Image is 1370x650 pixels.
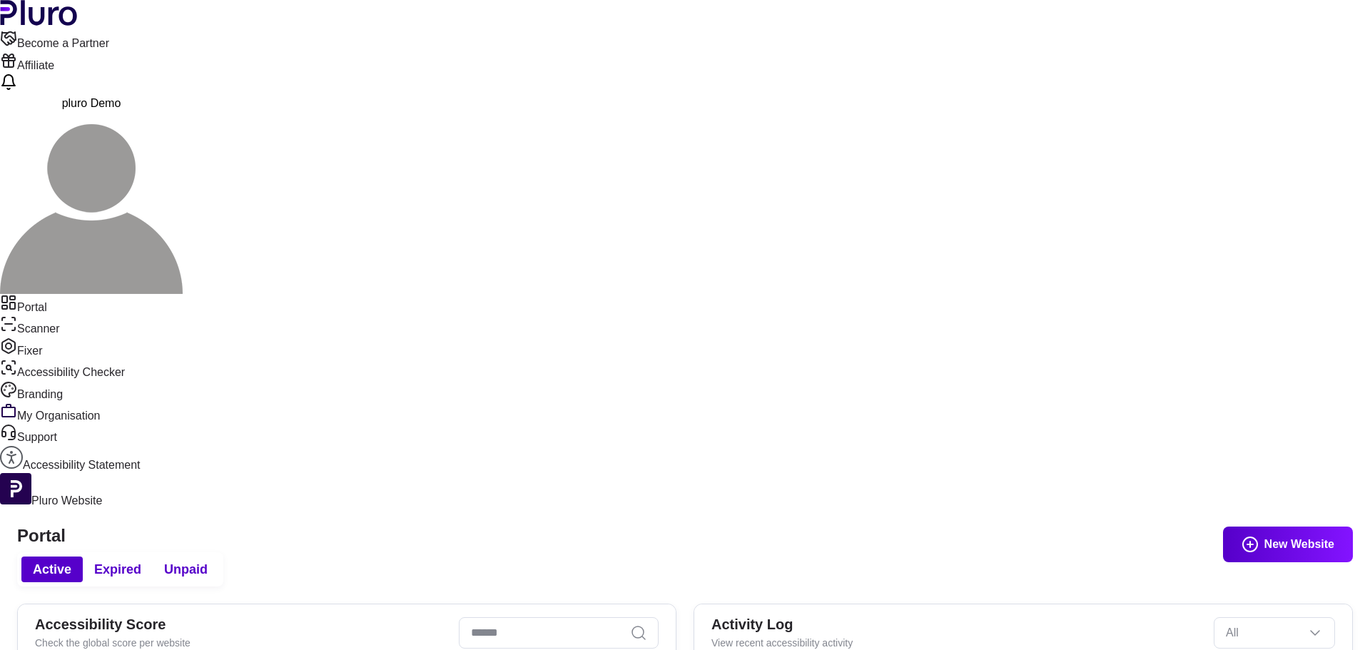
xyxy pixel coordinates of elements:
[17,526,1353,547] h1: Portal
[459,617,659,649] input: Search
[164,561,208,578] span: Unpaid
[62,97,121,109] span: pluro Demo
[33,561,71,578] span: Active
[711,616,1202,633] h2: Activity Log
[35,616,447,633] h2: Accessibility Score
[1214,617,1335,649] div: Set sorting
[21,557,83,582] button: Active
[35,636,447,650] div: Check the global score per website
[83,557,153,582] button: Expired
[153,557,219,582] button: Unpaid
[711,636,1202,650] div: View recent accessibility activity
[94,561,141,578] span: Expired
[1223,527,1353,562] button: New Website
